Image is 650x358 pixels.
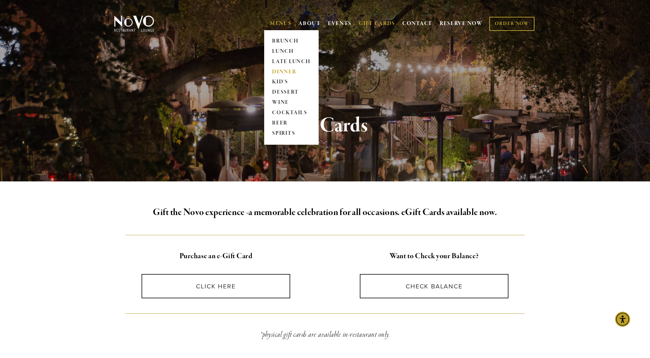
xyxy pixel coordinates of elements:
[360,274,508,298] a: CHECK BALANCE
[113,15,156,32] img: Novo Restaurant &amp; Lounge
[142,274,290,298] a: CLICK HERE
[260,330,390,339] em: *physical gift cards are available in-restaurant only.
[125,205,525,220] h2: a memorable celebration for all occasions. eGift Cards available now.
[489,17,534,31] a: ORDER NOW
[270,46,313,57] a: LUNCH
[359,17,395,30] a: GIFT CARDS
[270,129,313,139] a: SPIRITS
[270,108,313,118] a: COCKTAILS
[270,36,313,46] a: BRUNCH
[328,20,352,27] a: EVENTS
[270,57,313,67] a: LATE LUNCH
[270,87,313,98] a: DESSERT
[270,67,313,77] a: DINNER
[180,251,252,261] strong: Purchase an e-Gift Card
[270,98,313,108] a: WINE
[390,251,479,261] strong: Want to Check your Balance?
[440,17,483,30] a: RESERVE NOW
[153,206,248,218] strong: Gift the Novo experience -
[615,312,630,327] div: Accessibility Menu
[270,20,292,27] a: MENUS
[270,118,313,129] a: BEER
[298,20,321,27] a: ABOUT
[270,77,313,87] a: KID'S
[282,112,368,139] strong: Gift Cards
[402,17,432,30] a: CONTACT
